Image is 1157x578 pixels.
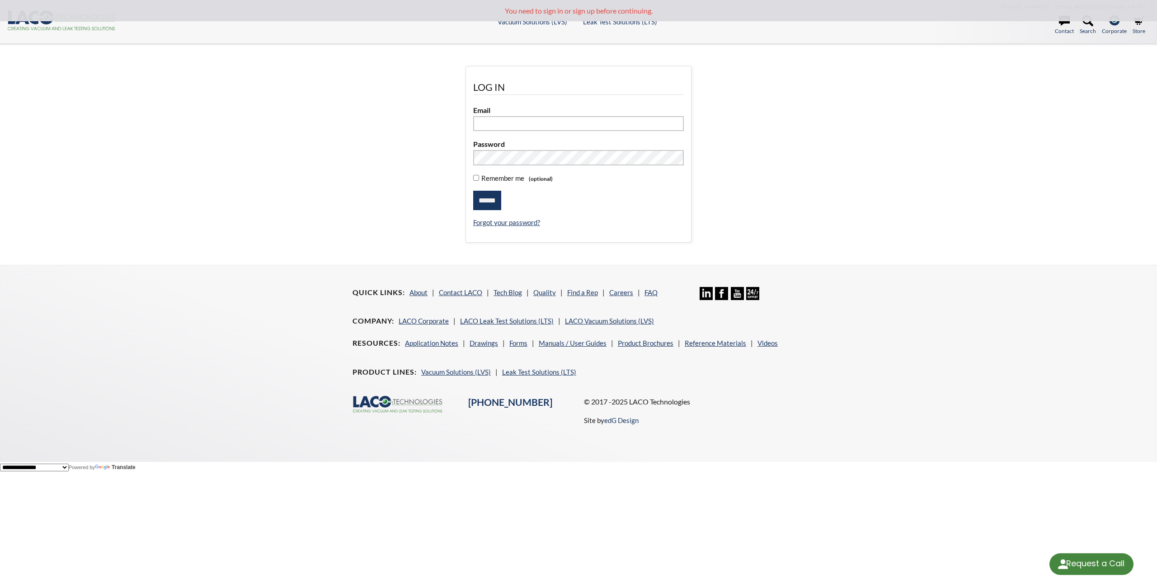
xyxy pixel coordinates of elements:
input: Remember me [473,175,479,181]
a: Forms [509,339,527,347]
a: Application Notes [405,339,458,347]
a: Translate [95,464,136,470]
p: Site by [584,415,639,426]
a: About [409,288,428,296]
a: Videos [757,339,778,347]
a: LACO Vacuum Solutions (LVS) [565,317,654,325]
a: Tech Blog [494,288,522,296]
a: LACO Leak Test Solutions (LTS) [460,317,554,325]
a: LACO Corporate [399,317,449,325]
a: Quality [533,288,556,296]
a: edG Design [604,416,639,424]
span: Corporate [1102,27,1127,35]
img: 24/7 Support Icon [746,287,759,300]
h4: Product Lines [353,367,417,377]
a: [PHONE_NUMBER] [468,396,552,408]
img: Google Translate [95,465,112,470]
a: Vacuum Solutions (LVS) [498,18,567,26]
a: Reference Materials [685,339,746,347]
a: Careers [609,288,633,296]
div: Request a Call [1049,553,1133,575]
a: Product Brochures [618,339,673,347]
img: round button [1056,557,1070,571]
h4: Company [353,316,394,326]
a: Find a Rep [567,288,598,296]
label: Email [473,104,684,116]
a: Drawings [470,339,498,347]
h4: Resources [353,338,400,348]
a: Leak Test Solutions (LTS) [502,368,576,376]
legend: Log In [473,81,684,95]
a: Store [1133,15,1145,35]
a: FAQ [644,288,658,296]
p: © 2017 -2025 LACO Technologies [584,396,804,408]
a: Vacuum Solutions (LVS) [421,368,491,376]
div: Request a Call [1066,553,1124,574]
h4: Quick Links [353,288,405,297]
a: Manuals / User Guides [539,339,607,347]
a: Contact LACO [439,288,482,296]
span: Remember me [479,174,524,182]
a: Forgot your password? [473,218,540,226]
label: Password [473,138,684,150]
a: 24/7 Support [746,293,759,301]
a: Leak Test Solutions (LTS) [583,18,657,26]
a: Search [1080,15,1096,35]
a: Contact [1055,15,1074,35]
